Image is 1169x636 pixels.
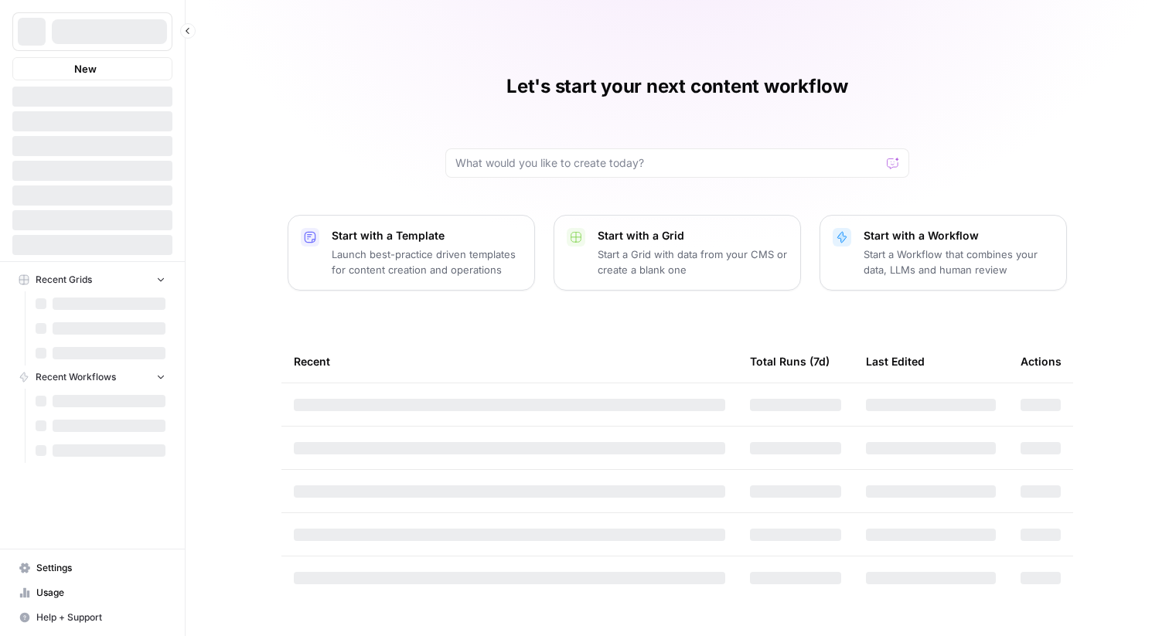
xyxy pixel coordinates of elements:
h1: Let's start your next content workflow [506,74,848,99]
span: Usage [36,586,165,600]
button: Recent Grids [12,268,172,291]
span: New [74,61,97,77]
button: New [12,57,172,80]
p: Launch best-practice driven templates for content creation and operations [332,247,522,277]
button: Help + Support [12,605,172,630]
p: Start with a Template [332,228,522,243]
input: What would you like to create today? [455,155,881,171]
span: Recent Workflows [36,370,116,384]
p: Start a Workflow that combines your data, LLMs and human review [864,247,1054,277]
div: Total Runs (7d) [750,340,830,383]
button: Start with a TemplateLaunch best-practice driven templates for content creation and operations [288,215,535,291]
span: Help + Support [36,610,165,624]
div: Last Edited [866,340,925,383]
div: Actions [1021,340,1062,383]
span: Settings [36,561,165,575]
button: Recent Workflows [12,366,172,389]
p: Start with a Workflow [864,228,1054,243]
div: Recent [294,340,725,383]
button: Start with a GridStart a Grid with data from your CMS or create a blank one [554,215,801,291]
a: Usage [12,580,172,605]
p: Start a Grid with data from your CMS or create a blank one [598,247,788,277]
p: Start with a Grid [598,228,788,243]
a: Settings [12,556,172,580]
span: Recent Grids [36,273,92,287]
button: Start with a WorkflowStart a Workflow that combines your data, LLMs and human review [820,215,1067,291]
